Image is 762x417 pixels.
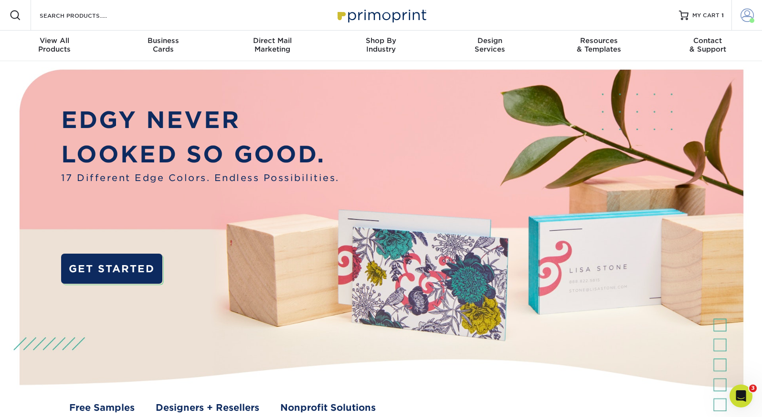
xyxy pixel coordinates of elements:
span: 3 [749,385,757,392]
iframe: Google Customer Reviews [2,388,81,414]
span: 17 Different Edge Colors. Endless Possibilities. [61,171,339,185]
div: Industry [327,36,435,53]
p: EDGY NEVER [61,103,339,137]
a: Nonprofit Solutions [280,401,376,415]
span: Direct Mail [218,36,327,45]
span: Shop By [327,36,435,45]
input: SEARCH PRODUCTS..... [39,10,132,21]
a: Designers + Resellers [156,401,259,415]
span: Design [435,36,544,45]
a: Direct MailMarketing [218,31,327,61]
span: Contact [653,36,762,45]
div: Cards [109,36,218,53]
a: GET STARTED [61,254,163,284]
p: LOOKED SO GOOD. [61,137,339,171]
a: Resources& Templates [544,31,653,61]
span: Business [109,36,218,45]
a: Shop ByIndustry [327,31,435,61]
div: & Support [653,36,762,53]
a: Free Samples [69,401,135,415]
a: Contact& Support [653,31,762,61]
div: & Templates [544,36,653,53]
div: Services [435,36,544,53]
a: BusinessCards [109,31,218,61]
span: MY CART [692,11,720,20]
span: Resources [544,36,653,45]
iframe: Intercom live chat [730,385,752,407]
span: 1 [721,12,724,19]
img: Primoprint [333,5,429,25]
div: Marketing [218,36,327,53]
a: DesignServices [435,31,544,61]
